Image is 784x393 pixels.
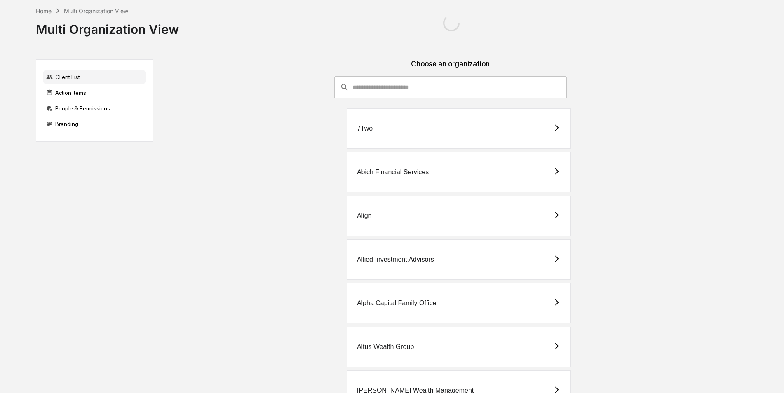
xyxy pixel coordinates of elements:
[160,59,742,76] div: Choose an organization
[43,101,146,116] div: People & Permissions
[357,343,414,351] div: Altus Wealth Group
[357,299,437,307] div: Alpha Capital Family Office
[43,85,146,100] div: Action Items
[36,15,179,37] div: Multi Organization View
[36,7,52,14] div: Home
[334,76,567,98] div: consultant-dashboard__filter-organizations-search-bar
[357,256,434,263] div: Allied Investment Advisors
[357,168,429,176] div: Abich Financial Services
[357,125,373,132] div: 7Two
[43,70,146,84] div: Client List
[43,117,146,131] div: Branding
[357,212,372,220] div: Align
[64,7,128,14] div: Multi Organization View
